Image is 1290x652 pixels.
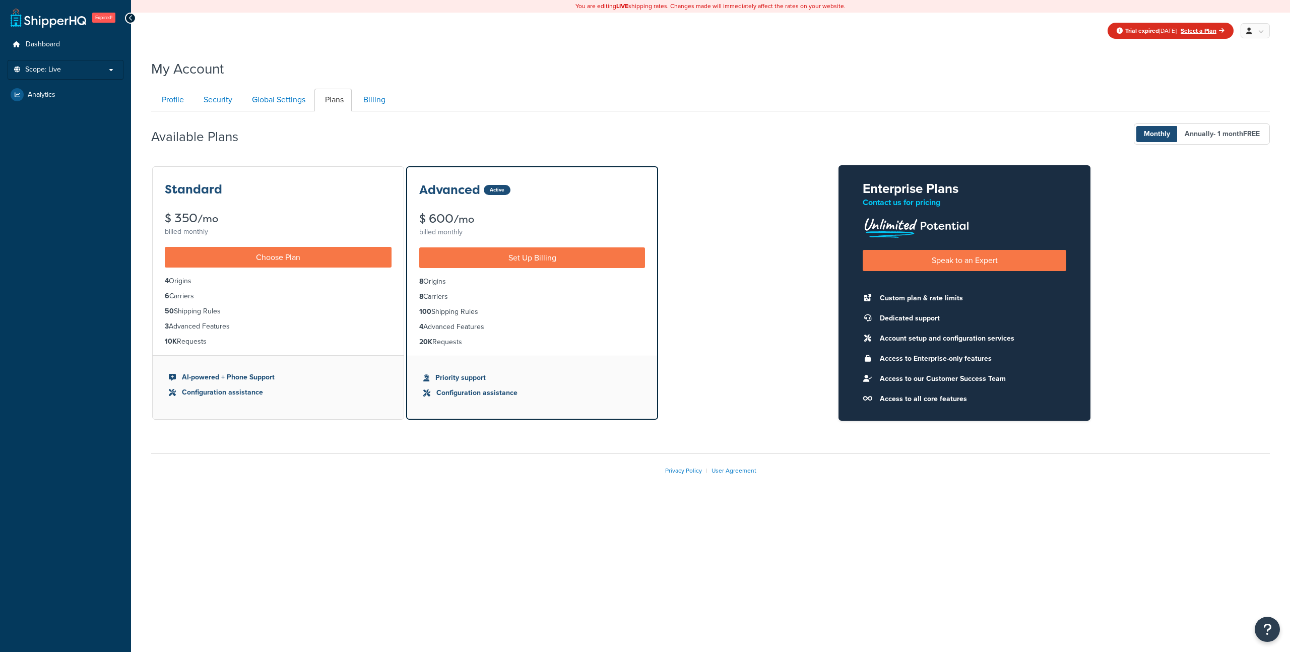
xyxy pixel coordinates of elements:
[92,13,115,23] span: Expired!
[165,247,392,268] a: Choose Plan
[165,276,392,287] li: Origins
[25,66,61,74] span: Scope: Live
[241,89,313,111] a: Global Settings
[1213,128,1260,139] span: - 1 month
[419,247,645,268] a: Set Up Billing
[165,225,392,239] div: billed monthly
[151,129,253,144] h2: Available Plans
[423,372,641,383] li: Priority support
[875,352,1014,366] li: Access to Enterprise-only features
[875,311,1014,325] li: Dedicated support
[8,35,123,54] a: Dashboard
[706,466,707,475] span: |
[875,332,1014,346] li: Account setup and configuration services
[484,185,510,195] div: Active
[665,466,702,475] a: Privacy Policy
[863,215,970,238] img: Unlimited Potential
[419,276,423,287] strong: 8
[1181,26,1224,35] a: Select a Plan
[151,59,224,79] h1: My Account
[712,466,756,475] a: User Agreement
[419,337,645,348] li: Requests
[419,306,431,317] strong: 100
[1243,128,1260,139] b: FREE
[169,387,388,398] li: Configuration assistance
[1125,26,1177,35] span: [DATE]
[616,2,628,11] b: LIVE
[419,213,645,225] div: $ 600
[193,89,240,111] a: Security
[419,291,645,302] li: Carriers
[165,336,177,347] strong: 10K
[419,321,423,332] strong: 4
[423,387,641,399] li: Configuration assistance
[165,291,169,301] strong: 6
[28,91,55,99] span: Analytics
[875,291,1014,305] li: Custom plan & rate limits
[419,291,423,302] strong: 8
[419,276,645,287] li: Origins
[419,337,432,347] strong: 20K
[419,225,645,239] div: billed monthly
[1134,123,1270,145] button: Monthly Annually- 1 monthFREE
[26,40,60,49] span: Dashboard
[165,321,392,332] li: Advanced Features
[165,183,222,196] h3: Standard
[419,306,645,317] li: Shipping Rules
[863,250,1066,271] a: Speak to an Expert
[419,183,480,197] h3: Advanced
[165,306,174,316] strong: 50
[165,291,392,302] li: Carriers
[875,392,1014,406] li: Access to all core features
[454,212,474,226] small: /mo
[165,336,392,347] li: Requests
[875,372,1014,386] li: Access to our Customer Success Team
[169,372,388,383] li: AI-powered + Phone Support
[165,306,392,317] li: Shipping Rules
[863,181,1066,196] h2: Enterprise Plans
[165,276,169,286] strong: 4
[1177,126,1267,142] span: Annually
[863,195,1066,210] p: Contact us for pricing
[8,86,123,104] a: Analytics
[419,321,645,333] li: Advanced Features
[198,212,218,226] small: /mo
[1255,617,1280,642] button: Open Resource Center
[11,8,86,28] a: ShipperHQ Home
[151,89,192,111] a: Profile
[353,89,394,111] a: Billing
[165,212,392,225] div: $ 350
[314,89,352,111] a: Plans
[165,321,169,332] strong: 3
[1125,26,1159,35] strong: Trial expired
[1136,126,1178,142] span: Monthly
